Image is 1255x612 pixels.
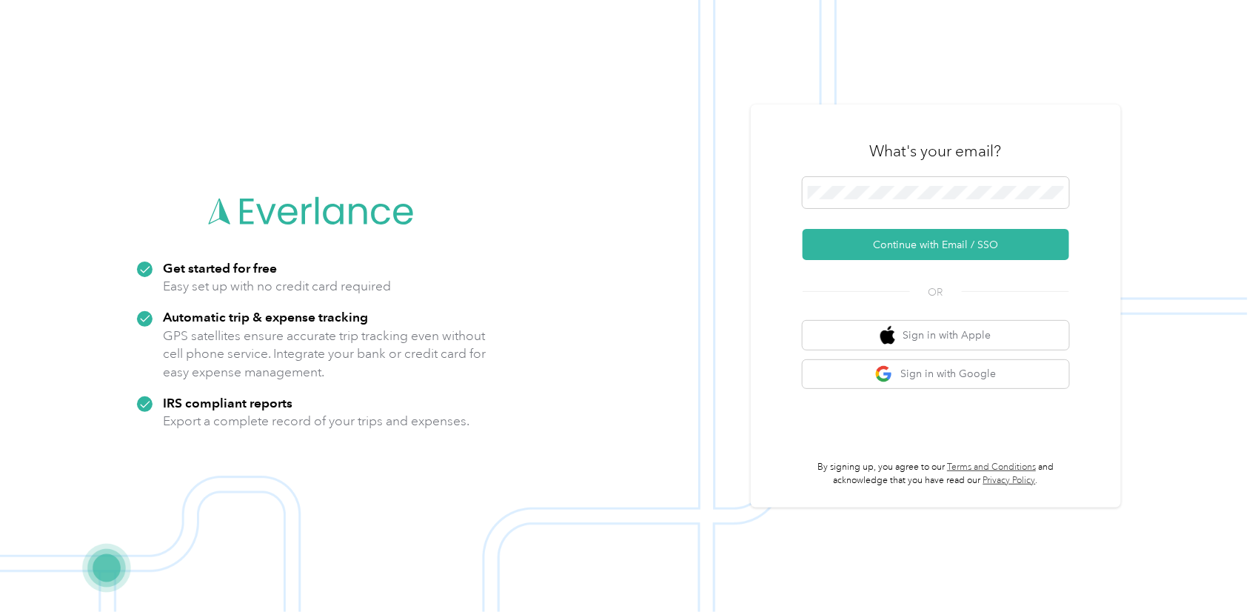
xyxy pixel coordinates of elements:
button: apple logoSign in with Apple [803,321,1069,350]
strong: IRS compliant reports [163,395,292,410]
button: google logoSign in with Google [803,360,1069,389]
p: Export a complete record of your trips and expenses. [163,412,469,430]
p: By signing up, you agree to our and acknowledge that you have read our . [803,461,1069,487]
strong: Automatic trip & expense tracking [163,309,368,325]
h3: What's your email? [870,141,1002,162]
a: Terms and Conditions [947,462,1036,473]
p: Easy set up with no credit card required [163,277,391,296]
button: Continue with Email / SSO [803,229,1069,260]
p: GPS satellites ensure accurate trip tracking even without cell phone service. Integrate your bank... [163,327,486,382]
span: OR [910,285,962,300]
strong: Get started for free [163,260,277,276]
img: google logo [875,365,894,384]
img: apple logo [880,326,895,345]
iframe: Everlance-gr Chat Button Frame [1172,529,1255,612]
a: Privacy Policy [983,475,1036,486]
